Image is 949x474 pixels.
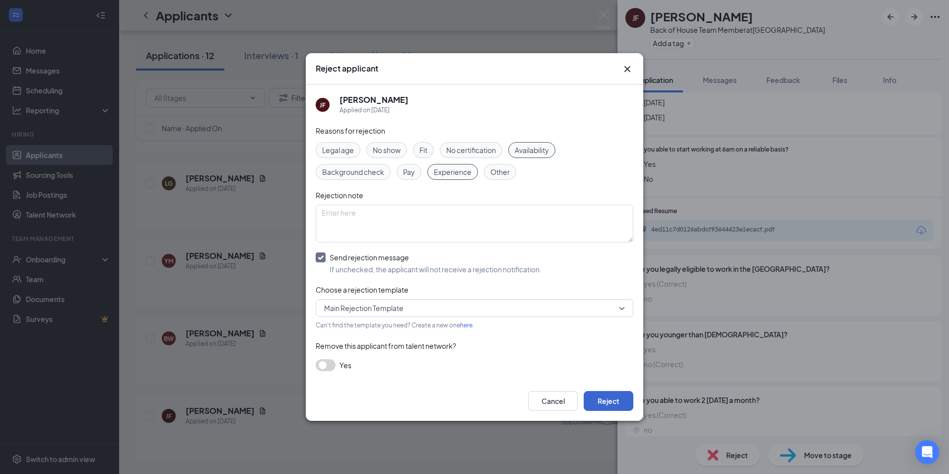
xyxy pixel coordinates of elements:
[403,166,415,177] span: Pay
[320,101,326,109] div: JF
[316,191,363,200] span: Rejection note
[621,63,633,75] button: Close
[322,166,384,177] span: Background check
[490,166,510,177] span: Other
[528,391,578,411] button: Cancel
[419,145,427,156] span: Fit
[621,63,633,75] svg: Cross
[434,166,472,177] span: Experience
[584,391,633,411] button: Reject
[373,145,401,156] span: No show
[339,359,351,371] span: Yes
[515,145,549,156] span: Availability
[446,145,496,156] span: No certification
[316,63,378,74] h3: Reject applicant
[316,341,456,350] span: Remove this applicant from talent network?
[316,321,474,329] span: Can't find the template you need? Create a new one .
[316,126,385,135] span: Reasons for rejection
[339,94,408,105] h5: [PERSON_NAME]
[322,145,354,156] span: Legal age
[339,105,408,115] div: Applied on [DATE]
[915,440,939,464] div: Open Intercom Messenger
[324,301,404,316] span: Main Rejection Template
[316,285,408,294] span: Choose a rejection template
[460,321,473,329] a: here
